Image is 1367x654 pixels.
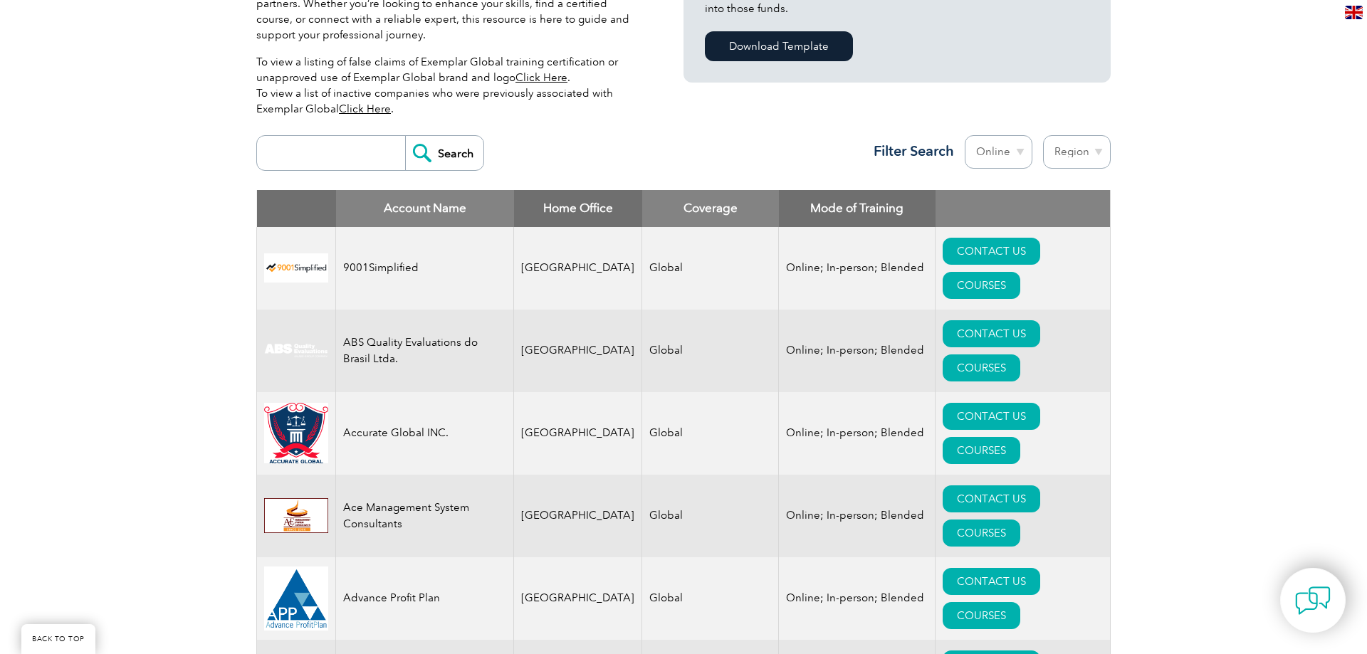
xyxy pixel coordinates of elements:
img: 306afd3c-0a77-ee11-8179-000d3ae1ac14-logo.jpg [264,498,328,533]
td: Global [642,310,779,392]
a: Download Template [705,31,853,61]
a: COURSES [943,602,1020,629]
td: Online; In-person; Blended [779,392,936,475]
a: CONTACT US [943,238,1040,265]
td: Global [642,557,779,640]
a: Click Here [515,71,567,84]
img: cd2924ac-d9bc-ea11-a814-000d3a79823d-logo.jpg [264,566,328,631]
td: [GEOGRAPHIC_DATA] [514,310,642,392]
td: Online; In-person; Blended [779,557,936,640]
img: a034a1f6-3919-f011-998a-0022489685a1-logo.png [264,403,328,464]
td: Online; In-person; Blended [779,475,936,557]
td: Online; In-person; Blended [779,227,936,310]
a: COURSES [943,519,1020,547]
img: en [1345,6,1363,19]
td: Advance Profit Plan [336,557,514,640]
a: CONTACT US [943,485,1040,512]
td: [GEOGRAPHIC_DATA] [514,475,642,557]
th: Home Office: activate to sort column ascending [514,190,642,227]
img: c92924ac-d9bc-ea11-a814-000d3a79823d-logo.jpg [264,343,328,359]
th: Account Name: activate to sort column descending [336,190,514,227]
td: [GEOGRAPHIC_DATA] [514,227,642,310]
img: 37c9c059-616f-eb11-a812-002248153038-logo.png [264,253,328,283]
th: Coverage: activate to sort column ascending [642,190,779,227]
td: ABS Quality Evaluations do Brasil Ltda. [336,310,514,392]
a: Click Here [339,102,391,115]
td: [GEOGRAPHIC_DATA] [514,392,642,475]
th: Mode of Training: activate to sort column ascending [779,190,936,227]
td: Accurate Global INC. [336,392,514,475]
input: Search [405,136,483,170]
a: COURSES [943,272,1020,299]
td: Ace Management System Consultants [336,475,514,557]
p: To view a listing of false claims of Exemplar Global training certification or unapproved use of ... [256,54,641,117]
img: contact-chat.png [1295,583,1331,618]
td: 9001Simplified [336,227,514,310]
td: [GEOGRAPHIC_DATA] [514,557,642,640]
td: Online; In-person; Blended [779,310,936,392]
a: CONTACT US [943,568,1040,595]
a: COURSES [943,354,1020,381]
a: CONTACT US [943,403,1040,430]
td: Global [642,475,779,557]
a: CONTACT US [943,320,1040,347]
td: Global [642,392,779,475]
h3: Filter Search [865,142,954,160]
td: Global [642,227,779,310]
a: BACK TO TOP [21,624,95,654]
th: : activate to sort column ascending [936,190,1111,227]
a: COURSES [943,437,1020,464]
